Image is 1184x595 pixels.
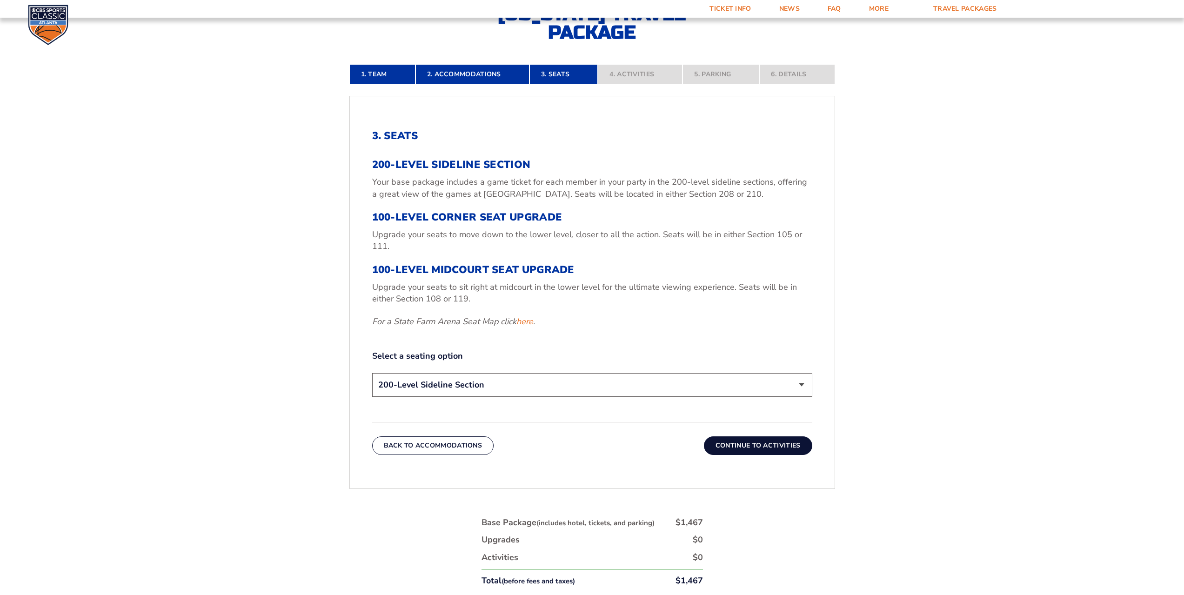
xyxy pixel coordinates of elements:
[704,436,812,455] button: Continue To Activities
[372,176,812,200] p: Your base package includes a game ticket for each member in your party in the 200-level sideline ...
[516,316,533,328] a: here
[482,517,655,528] div: Base Package
[349,64,415,85] a: 1. Team
[502,576,575,586] small: (before fees and taxes)
[372,436,494,455] button: Back To Accommodations
[372,211,812,223] h3: 100-Level Corner Seat Upgrade
[372,159,812,171] h3: 200-Level Sideline Section
[693,552,703,563] div: $0
[372,264,812,276] h3: 100-Level Midcourt Seat Upgrade
[372,281,812,305] p: Upgrade your seats to sit right at midcourt in the lower level for the ultimate viewing experienc...
[482,534,520,546] div: Upgrades
[372,229,812,252] p: Upgrade your seats to move down to the lower level, closer to all the action. Seats will be in ei...
[490,5,695,42] h2: [US_STATE] Travel Package
[372,350,812,362] label: Select a seating option
[693,534,703,546] div: $0
[372,316,535,327] em: For a State Farm Arena Seat Map click .
[415,64,529,85] a: 2. Accommodations
[676,517,703,528] div: $1,467
[676,575,703,587] div: $1,467
[372,130,812,142] h2: 3. Seats
[28,5,68,45] img: CBS Sports Classic
[482,552,518,563] div: Activities
[482,575,575,587] div: Total
[536,518,655,528] small: (includes hotel, tickets, and parking)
